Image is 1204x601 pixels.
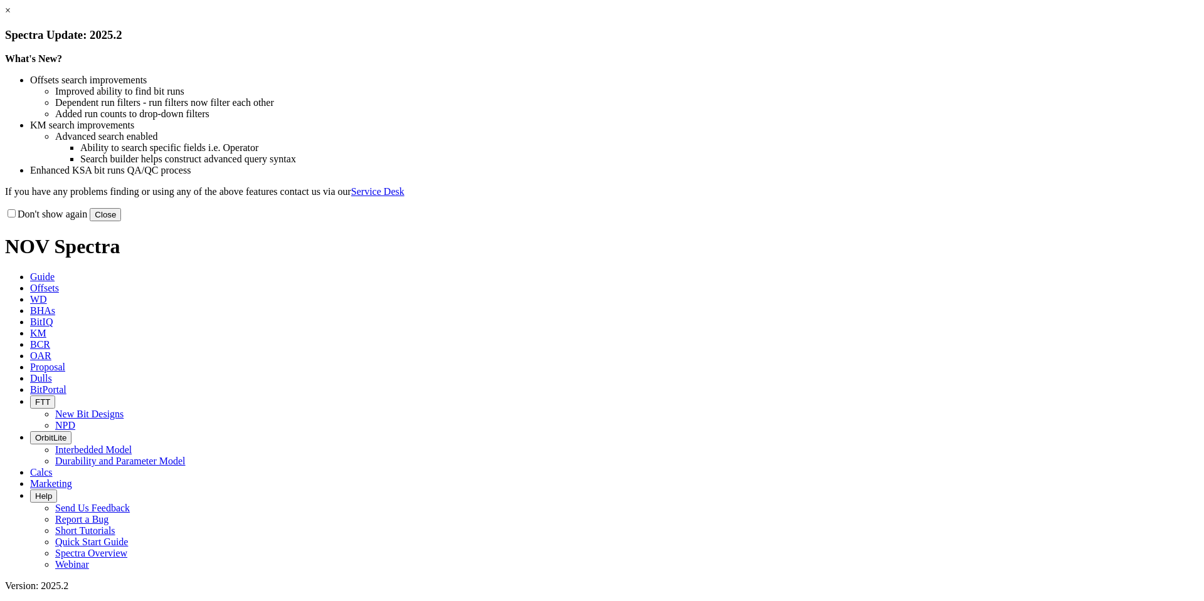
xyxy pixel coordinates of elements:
[55,525,115,536] a: Short Tutorials
[5,235,1199,258] h1: NOV Spectra
[55,559,89,570] a: Webinar
[5,209,87,219] label: Don't show again
[30,316,53,327] span: BitIQ
[55,86,1199,97] li: Improved ability to find bit runs
[55,131,1199,142] li: Advanced search enabled
[30,75,1199,86] li: Offsets search improvements
[55,548,127,558] a: Spectra Overview
[55,420,75,431] a: NPD
[80,142,1199,154] li: Ability to search specific fields i.e. Operator
[55,108,1199,120] li: Added run counts to drop-down filters
[30,339,50,350] span: BCR
[30,373,52,384] span: Dulls
[55,444,132,455] a: Interbedded Model
[5,28,1199,42] h3: Spectra Update: 2025.2
[5,53,62,64] strong: What's New?
[55,97,1199,108] li: Dependent run filters - run filters now filter each other
[80,154,1199,165] li: Search builder helps construct advanced query syntax
[30,467,53,478] span: Calcs
[90,208,121,221] button: Close
[30,478,72,489] span: Marketing
[35,433,66,442] span: OrbitLite
[35,491,52,501] span: Help
[30,120,1199,131] li: KM search improvements
[30,294,47,305] span: WD
[5,5,11,16] a: ×
[351,186,404,197] a: Service Desk
[30,165,1199,176] li: Enhanced KSA bit runs QA/QC process
[30,305,55,316] span: BHAs
[8,209,16,217] input: Don't show again
[55,503,130,513] a: Send Us Feedback
[55,536,128,547] a: Quick Start Guide
[55,456,186,466] a: Durability and Parameter Model
[55,409,124,419] a: New Bit Designs
[30,384,66,395] span: BitPortal
[55,514,108,525] a: Report a Bug
[5,186,1199,197] p: If you have any problems finding or using any of the above features contact us via our
[5,580,1199,592] div: Version: 2025.2
[30,328,46,338] span: KM
[35,397,50,407] span: FTT
[30,283,59,293] span: Offsets
[30,350,51,361] span: OAR
[30,362,65,372] span: Proposal
[30,271,55,282] span: Guide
